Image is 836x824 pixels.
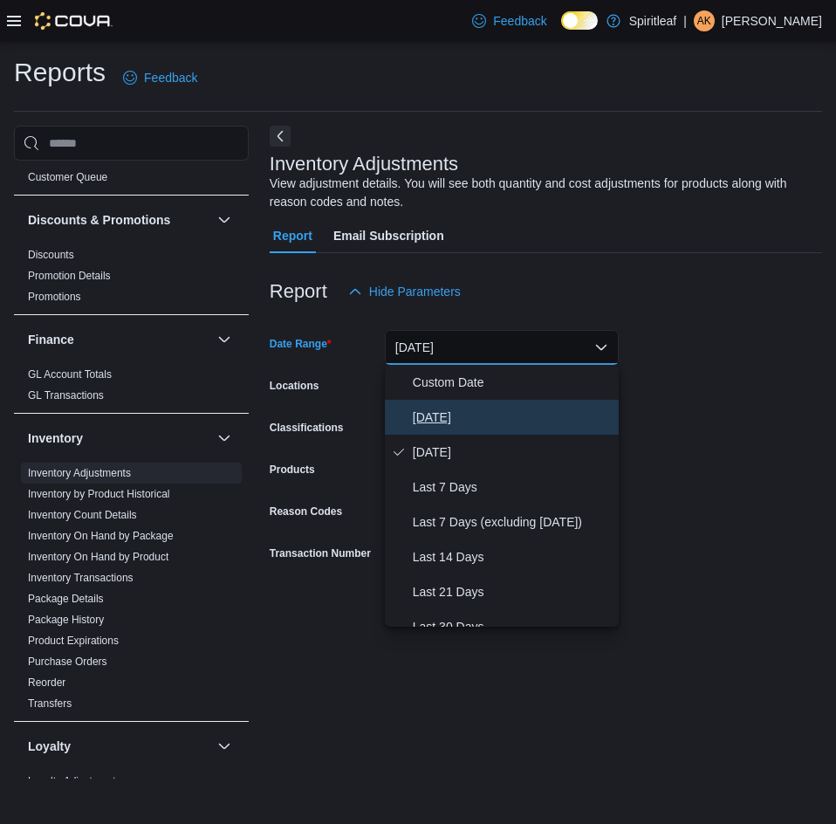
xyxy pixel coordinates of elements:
button: Next [270,126,291,147]
a: Inventory Transactions [28,572,134,584]
span: Custom Date [413,372,612,393]
a: Feedback [116,60,204,95]
div: Finance [14,364,249,413]
span: AK [697,10,711,31]
span: Dark Mode [561,30,562,31]
label: Products [270,463,315,477]
span: Last 21 Days [413,581,612,602]
span: Feedback [144,69,197,86]
a: Inventory by Product Historical [28,488,170,500]
div: Customer [14,167,249,195]
span: Package Details [28,592,104,606]
button: Inventory [214,428,235,449]
span: Inventory Adjustments [28,466,131,480]
span: Inventory by Product Historical [28,487,170,501]
button: Discounts & Promotions [28,211,210,229]
a: Inventory On Hand by Package [28,530,174,542]
span: Promotion Details [28,269,111,283]
button: Loyalty [28,738,210,755]
a: Transfers [28,697,72,710]
span: GL Account Totals [28,367,112,381]
label: Classifications [270,421,344,435]
div: Inventory [14,463,249,721]
span: Inventory Count Details [28,508,137,522]
div: Alica K [694,10,715,31]
div: Loyalty [14,771,249,820]
span: Product Expirations [28,634,119,648]
a: Promotions [28,291,81,303]
span: Reorder [28,676,65,690]
span: Discounts [28,248,74,262]
span: Last 30 Days [413,616,612,637]
a: Package History [28,614,104,626]
a: Inventory Adjustments [28,467,131,479]
span: Package History [28,613,104,627]
label: Locations [270,379,319,393]
span: Customer Queue [28,170,107,184]
img: Cova [35,12,113,30]
button: Finance [214,329,235,350]
a: GL Account Totals [28,368,112,381]
span: Loyalty Adjustments [28,774,121,788]
a: Product Expirations [28,635,119,647]
h3: Inventory [28,429,83,447]
a: Feedback [465,3,553,38]
span: Last 14 Days [413,546,612,567]
p: [PERSON_NAME] [722,10,822,31]
label: Transaction Number [270,546,371,560]
span: Inventory Transactions [28,571,134,585]
a: Customer Queue [28,171,107,183]
div: View adjustment details. You will see both quantity and cost adjustments for products along with ... [270,175,813,211]
button: Inventory [28,429,210,447]
span: GL Transactions [28,388,104,402]
span: Last 7 Days [413,477,612,498]
h3: Finance [28,331,74,348]
a: Purchase Orders [28,656,107,668]
div: Select listbox [385,365,619,627]
div: Discounts & Promotions [14,244,249,314]
span: Promotions [28,290,81,304]
h1: Reports [14,55,106,90]
h3: Inventory Adjustments [270,154,458,175]
a: Inventory On Hand by Product [28,551,168,563]
span: [DATE] [413,407,612,428]
a: GL Transactions [28,389,104,402]
button: Finance [28,331,210,348]
span: Report [273,218,312,253]
h3: Report [270,281,327,302]
span: Inventory On Hand by Product [28,550,168,564]
h3: Loyalty [28,738,71,755]
span: Feedback [493,12,546,30]
a: Inventory Count Details [28,509,137,521]
p: | [683,10,687,31]
input: Dark Mode [561,11,598,30]
button: [DATE] [385,330,619,365]
span: Hide Parameters [369,283,461,300]
a: Package Details [28,593,104,605]
span: Email Subscription [333,218,444,253]
a: Discounts [28,249,74,261]
span: Transfers [28,697,72,711]
h3: Discounts & Promotions [28,211,170,229]
a: Promotion Details [28,270,111,282]
label: Date Range [270,337,332,351]
p: Spiritleaf [629,10,676,31]
span: Last 7 Days (excluding [DATE]) [413,512,612,532]
a: Reorder [28,676,65,689]
a: Loyalty Adjustments [28,775,121,787]
span: Inventory On Hand by Package [28,529,174,543]
button: Hide Parameters [341,274,468,309]
button: Discounts & Promotions [214,209,235,230]
span: [DATE] [413,442,612,463]
span: Purchase Orders [28,655,107,669]
button: Loyalty [214,736,235,757]
label: Reason Codes [270,505,342,518]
